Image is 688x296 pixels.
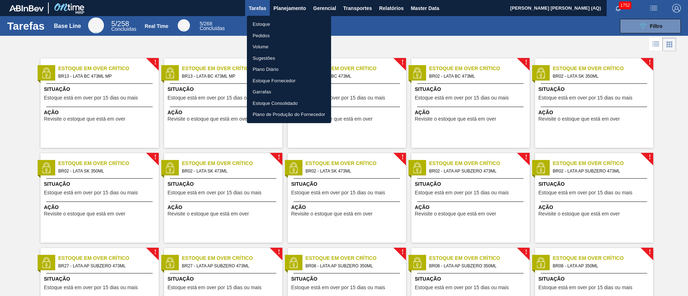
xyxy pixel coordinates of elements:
a: Plano de Produção do Fornecedor [247,109,331,120]
a: Plano Diário [247,64,331,75]
a: Garrafas [247,86,331,98]
a: Sugestões [247,53,331,64]
a: Volume [247,41,331,53]
a: Estoque Consolidado [247,98,331,109]
a: Estoque [247,19,331,30]
a: Pedidos [247,30,331,42]
a: Estoque Fornecedor [247,75,331,87]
